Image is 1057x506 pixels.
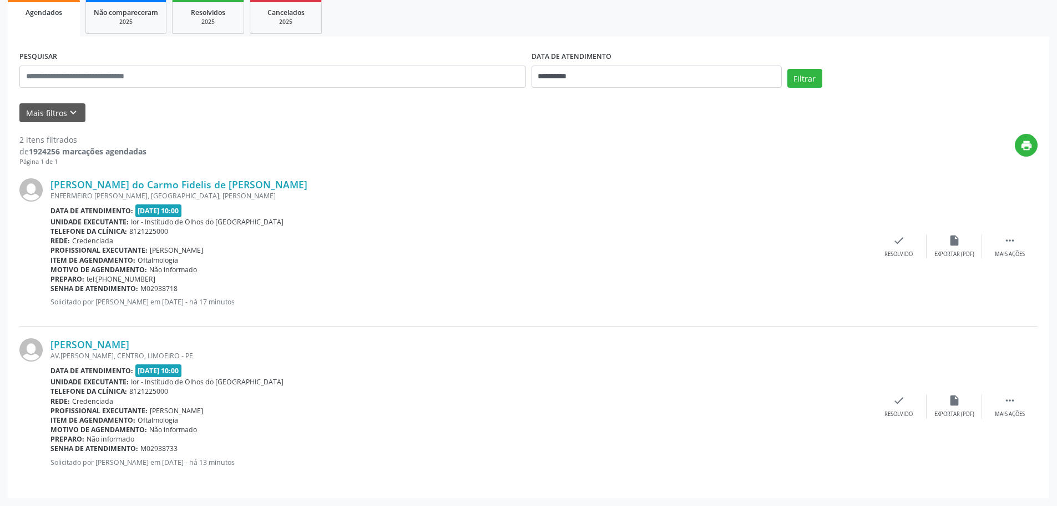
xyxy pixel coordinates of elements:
b: Unidade executante: [50,217,129,227]
i: keyboard_arrow_down [67,107,79,119]
img: img [19,178,43,202]
div: 2025 [180,18,236,26]
img: img [19,338,43,362]
b: Motivo de agendamento: [50,265,147,274]
span: 8121225000 [129,227,168,236]
b: Senha de atendimento: [50,444,138,453]
span: Resolvidos [191,8,225,17]
span: Não compareceram [94,8,158,17]
b: Telefone da clínica: [50,227,127,236]
span: Agendados [26,8,62,17]
b: Item de agendamento: [50,255,135,265]
span: [PERSON_NAME] [150,246,203,255]
label: PESQUISAR [19,48,57,66]
div: Mais ações [995,410,1025,418]
i: insert_drive_file [948,394,960,407]
a: [PERSON_NAME] [50,338,129,350]
span: M02938718 [140,284,178,293]
b: Unidade executante: [50,377,129,387]
p: Solicitado por [PERSON_NAME] em [DATE] - há 13 minutos [50,458,871,467]
span: Oftalmologia [138,415,178,425]
div: 2025 [94,18,158,26]
span: Credenciada [72,397,113,406]
div: ENFERMEIRO [PERSON_NAME], [GEOGRAPHIC_DATA], [PERSON_NAME] [50,191,871,201]
span: Ior - Institudo de Olhos do [GEOGRAPHIC_DATA] [131,377,284,387]
b: Data de atendimento: [50,366,133,375]
div: 2 itens filtrados [19,134,146,146]
span: tel:[PHONE_NUMBER] [87,274,155,284]
i: insert_drive_file [948,234,960,247]
div: Exportar (PDF) [934,410,974,418]
span: [DATE] 10:00 [135,204,182,217]
i:  [1004,234,1016,247]
button: print [1015,134,1038,157]
span: Cancelados [267,8,305,17]
p: Solicitado por [PERSON_NAME] em [DATE] - há 17 minutos [50,297,871,307]
i: check [893,394,905,407]
i:  [1004,394,1016,407]
span: Credenciada [72,236,113,246]
b: Motivo de agendamento: [50,425,147,434]
i: check [893,234,905,247]
span: Ior - Institudo de Olhos do [GEOGRAPHIC_DATA] [131,217,284,227]
div: Mais ações [995,251,1025,258]
b: Profissional executante: [50,406,148,415]
span: Não informado [149,425,197,434]
span: [DATE] 10:00 [135,364,182,377]
span: M02938733 [140,444,178,453]
div: Página 1 de 1 [19,157,146,167]
span: [PERSON_NAME] [150,406,203,415]
strong: 1924256 marcações agendadas [29,146,146,157]
b: Item de agendamento: [50,415,135,425]
div: Resolvido [884,410,913,418]
b: Telefone da clínica: [50,387,127,396]
span: Não informado [149,265,197,274]
span: 8121225000 [129,387,168,396]
div: 2025 [258,18,313,26]
button: Mais filtroskeyboard_arrow_down [19,103,85,123]
i: print [1020,139,1033,152]
b: Rede: [50,397,70,406]
b: Preparo: [50,274,84,284]
b: Senha de atendimento: [50,284,138,293]
div: Exportar (PDF) [934,251,974,258]
a: [PERSON_NAME] do Carmo Fidelis de [PERSON_NAME] [50,178,307,191]
div: AV.[PERSON_NAME], CENTRO, LIMOEIRO - PE [50,351,871,360]
label: DATA DE ATENDIMENTO [532,48,611,66]
button: Filtrar [787,69,822,88]
div: Resolvido [884,251,913,258]
div: de [19,146,146,157]
b: Preparo: [50,434,84,444]
span: Oftalmologia [138,255,178,265]
b: Data de atendimento: [50,206,133,216]
b: Rede: [50,236,70,246]
span: Não informado [87,434,134,444]
b: Profissional executante: [50,246,148,255]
